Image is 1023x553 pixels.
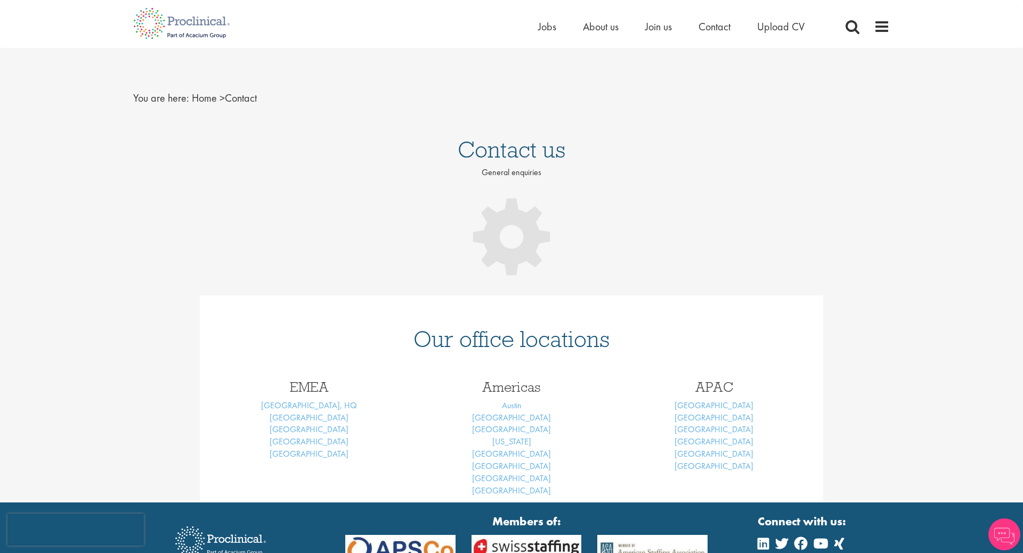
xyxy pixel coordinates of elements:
[675,424,753,435] a: [GEOGRAPHIC_DATA]
[988,518,1020,550] img: Chatbot
[7,514,144,546] iframe: reCAPTCHA
[492,436,531,447] a: [US_STATE]
[216,327,807,351] h1: Our office locations
[538,20,556,34] a: Jobs
[472,485,551,496] a: [GEOGRAPHIC_DATA]
[758,513,848,530] strong: Connect with us:
[472,448,551,459] a: [GEOGRAPHIC_DATA]
[216,380,402,394] h3: EMEA
[270,436,348,447] a: [GEOGRAPHIC_DATA]
[675,460,753,472] a: [GEOGRAPHIC_DATA]
[472,460,551,472] a: [GEOGRAPHIC_DATA]
[192,91,257,105] span: Contact
[270,424,348,435] a: [GEOGRAPHIC_DATA]
[645,20,672,34] a: Join us
[220,91,225,105] span: >
[757,20,805,34] a: Upload CV
[345,513,708,530] strong: Members of:
[583,20,619,34] a: About us
[472,424,551,435] a: [GEOGRAPHIC_DATA]
[270,448,348,459] a: [GEOGRAPHIC_DATA]
[270,412,348,423] a: [GEOGRAPHIC_DATA]
[699,20,730,34] a: Contact
[133,91,189,105] span: You are here:
[418,380,605,394] h3: Americas
[502,400,522,411] a: Austin
[472,412,551,423] a: [GEOGRAPHIC_DATA]
[675,448,753,459] a: [GEOGRAPHIC_DATA]
[675,412,753,423] a: [GEOGRAPHIC_DATA]
[472,473,551,484] a: [GEOGRAPHIC_DATA]
[675,400,753,411] a: [GEOGRAPHIC_DATA]
[621,380,807,394] h3: APAC
[192,91,217,105] a: breadcrumb link to Home
[675,436,753,447] a: [GEOGRAPHIC_DATA]
[261,400,357,411] a: [GEOGRAPHIC_DATA], HQ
